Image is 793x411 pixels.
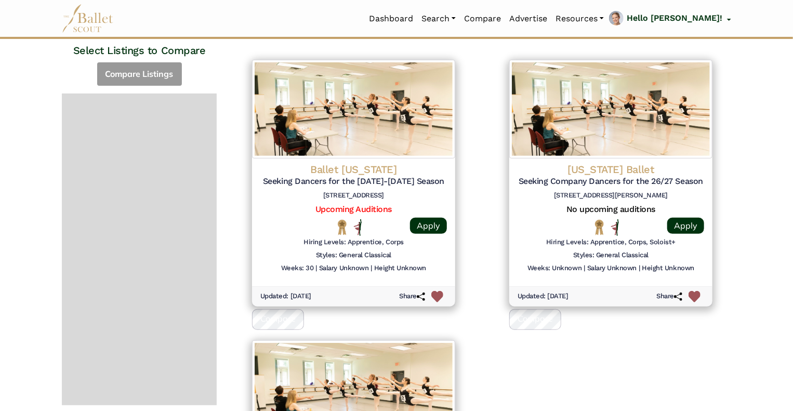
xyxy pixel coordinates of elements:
img: Logo [252,60,455,158]
h6: | [371,264,372,273]
h6: Updated: [DATE] [260,292,311,301]
h6: Height Unknown [642,264,694,273]
a: Apply [410,218,447,234]
h6: Share [399,292,425,301]
h6: Updated: [DATE] [518,292,569,301]
img: profile picture [609,11,624,31]
h6: Weeks: 30 [281,264,314,273]
a: Search [417,8,460,30]
h6: | [584,264,585,273]
h6: Share [656,292,682,301]
h6: Styles: General Classical [573,251,649,260]
img: Heart [431,291,443,303]
h6: Salary Unknown [587,264,637,273]
h4: [US_STATE] Ballet [518,163,704,176]
a: Dashboard [365,8,417,30]
h6: Salary Unknown [319,264,368,273]
h4: Ballet [US_STATE] [260,163,447,176]
a: Resources [551,8,608,30]
a: Advertise [505,8,551,30]
a: Upcoming Auditions [315,204,392,214]
p: Hello [PERSON_NAME]! [627,11,722,25]
img: National [336,219,349,235]
img: All [354,219,362,236]
a: Apply [667,218,704,234]
h6: Hiring Levels: Apprentice, Corps, Soloist+ [546,238,676,247]
h6: Weeks: Unknown [527,264,581,273]
h5: Seeking Company Dancers for the 26/27 Season [518,176,704,187]
img: National [593,219,606,235]
h5: No upcoming auditions [518,204,704,215]
h5: Seeking Dancers for the [DATE]-[DATE] Season [260,176,447,187]
h6: Height Unknown [374,264,426,273]
img: Logo [509,60,712,158]
h6: | [639,264,640,273]
h6: [STREET_ADDRESS] [260,191,447,200]
h6: [STREET_ADDRESS][PERSON_NAME] [518,191,704,200]
h6: Styles: General Classical [316,251,391,260]
img: Heart [689,291,701,303]
h6: Hiring Levels: Apprentice, Corps [303,238,404,247]
h6: | [316,264,318,273]
a: Compare [460,8,505,30]
a: profile picture Hello [PERSON_NAME]! [608,10,731,27]
img: All [611,219,619,236]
